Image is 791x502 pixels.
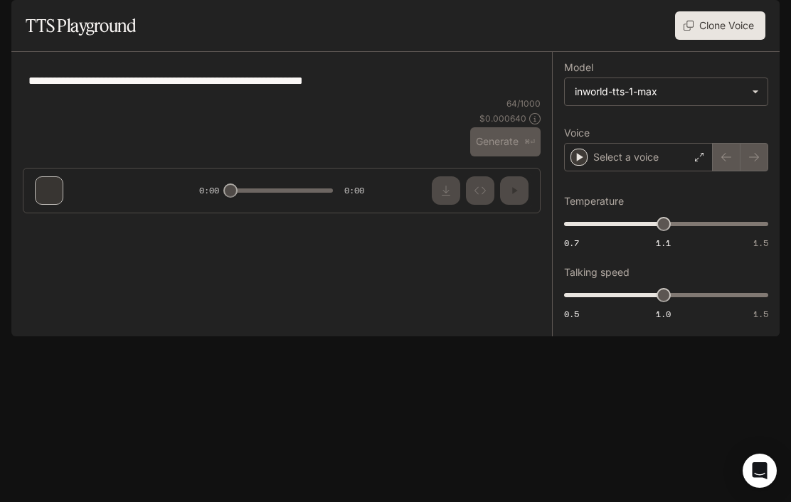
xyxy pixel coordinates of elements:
button: open drawer [11,7,36,33]
div: Open Intercom Messenger [743,454,777,488]
div: inworld-tts-1-max [565,78,768,105]
span: 1.1 [656,237,671,249]
p: Select a voice [593,150,659,164]
span: 1.5 [753,308,768,320]
span: 0.7 [564,237,579,249]
p: $ 0.000640 [479,112,526,124]
p: Talking speed [564,267,630,277]
h1: TTS Playground [26,11,136,40]
p: Model [564,63,593,73]
span: 1.5 [753,237,768,249]
p: Temperature [564,196,624,206]
p: Voice [564,128,590,138]
p: 64 / 1000 [506,97,541,110]
span: 1.0 [656,308,671,320]
div: inworld-tts-1-max [575,85,745,99]
button: Clone Voice [675,11,765,40]
span: 0.5 [564,308,579,320]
